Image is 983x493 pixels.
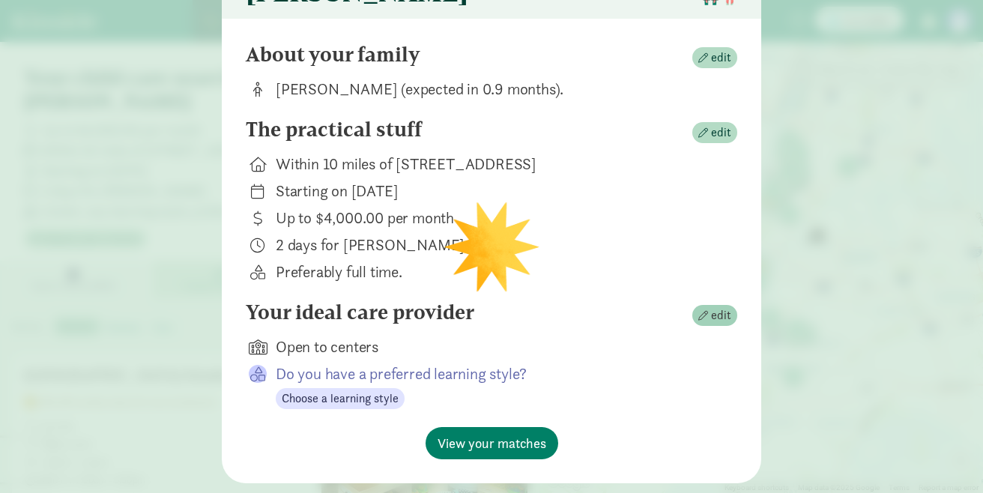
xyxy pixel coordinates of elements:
[426,427,558,459] button: View your matches
[246,118,422,142] h4: The practical stuff
[711,49,731,67] span: edit
[246,300,474,324] h4: Your ideal care provider
[282,390,399,408] span: Choose a learning style
[711,306,731,324] span: edit
[711,124,731,142] span: edit
[246,43,420,67] h4: About your family
[692,122,737,143] button: edit
[276,235,713,255] div: 2 days for [PERSON_NAME]
[276,181,713,202] div: Starting on [DATE]
[276,336,713,357] div: Open to centers
[692,47,737,68] button: edit
[276,261,713,282] div: Preferably full time.
[438,433,546,453] span: View your matches
[276,154,713,175] div: Within 10 miles of [STREET_ADDRESS]
[276,363,713,384] p: Do you have a preferred learning style?
[692,305,737,326] button: edit
[276,208,713,229] div: Up to $4,000.00 per month
[276,388,405,409] button: Choose a learning style
[276,79,713,100] div: [PERSON_NAME] (expected in 0.9 months).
